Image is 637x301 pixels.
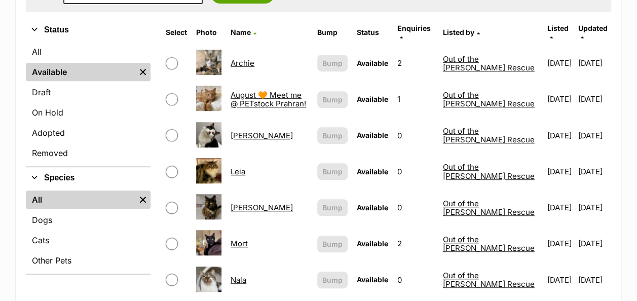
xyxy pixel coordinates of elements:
span: Bump [322,166,343,177]
button: Status [26,23,151,36]
span: Available [357,59,388,67]
button: Bump [317,272,348,288]
span: Bump [322,202,343,213]
td: [DATE] [578,262,610,297]
button: Bump [317,91,348,108]
a: All [26,191,135,209]
td: [DATE] [543,46,577,81]
span: Bump [322,58,343,68]
span: Bump [322,130,343,141]
td: 2 [393,226,437,261]
div: Status [26,41,151,166]
a: Name [231,28,256,36]
a: Cats [26,231,151,249]
a: Updated [578,24,608,41]
span: Listed by [443,28,474,36]
button: Bump [317,127,348,144]
td: [DATE] [578,154,610,189]
span: translation missing: en.admin.listings.index.attributes.enquiries [397,24,431,32]
a: Remove filter [135,63,151,81]
span: Available [357,95,388,103]
th: Photo [192,20,226,45]
a: Removed [26,144,151,162]
a: Mort [231,239,248,248]
span: Available [357,275,388,284]
span: Listed [547,24,569,32]
th: Status [353,20,392,45]
td: 1 [393,82,437,117]
a: Other Pets [26,251,151,270]
a: Out of the [PERSON_NAME] Rescue [443,90,535,108]
a: Out of the [PERSON_NAME] Rescue [443,162,535,180]
td: [DATE] [578,118,610,153]
td: [DATE] [578,46,610,81]
span: Name [231,28,251,36]
td: [DATE] [543,118,577,153]
a: Draft [26,83,151,101]
a: Out of the [PERSON_NAME] Rescue [443,235,535,253]
td: 0 [393,154,437,189]
th: Select [162,20,191,45]
button: Bump [317,163,348,180]
span: Bump [322,239,343,249]
span: Available [357,203,388,212]
a: Archie [231,58,254,68]
span: Bump [322,275,343,285]
td: [DATE] [543,82,577,117]
td: [DATE] [543,262,577,297]
a: Out of the [PERSON_NAME] Rescue [443,54,535,72]
button: Bump [317,199,348,216]
a: All [26,43,151,61]
a: Remove filter [135,191,151,209]
span: Available [357,239,388,248]
td: 0 [393,118,437,153]
a: [PERSON_NAME] [231,131,293,140]
a: Nala [231,275,246,285]
a: Listed [547,24,569,41]
a: Leia [231,167,245,176]
td: 0 [393,190,437,225]
button: Bump [317,55,348,71]
span: Updated [578,24,608,32]
a: Out of the [PERSON_NAME] Rescue [443,126,535,144]
td: [DATE] [543,154,577,189]
div: Species [26,189,151,274]
a: Adopted [26,124,151,142]
a: Enquiries [397,24,431,41]
a: August 🧡 Meet me @ PETstock Prahran! [231,90,306,108]
span: Bump [322,94,343,105]
span: Available [357,131,388,139]
a: Out of the [PERSON_NAME] Rescue [443,199,535,217]
td: 0 [393,262,437,297]
td: [DATE] [578,190,610,225]
th: Bump [313,20,352,45]
a: Listed by [443,28,480,36]
button: Bump [317,236,348,252]
button: Species [26,171,151,184]
a: On Hold [26,103,151,122]
td: [DATE] [578,82,610,117]
td: [DATE] [543,226,577,261]
a: [PERSON_NAME] [231,203,293,212]
a: Out of the [PERSON_NAME] Rescue [443,271,535,289]
td: [DATE] [543,190,577,225]
a: Available [26,63,135,81]
a: Dogs [26,211,151,229]
td: [DATE] [578,226,610,261]
td: 2 [393,46,437,81]
span: Available [357,167,388,176]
